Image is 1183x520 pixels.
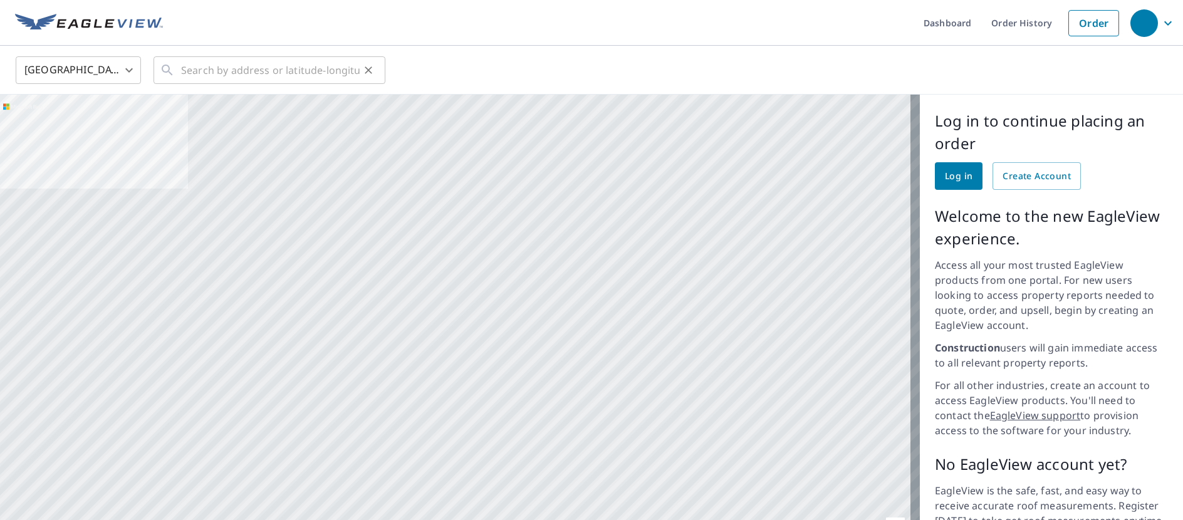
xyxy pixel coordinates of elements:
[935,340,1168,370] p: users will gain immediate access to all relevant property reports.
[935,257,1168,333] p: Access all your most trusted EagleView products from one portal. For new users looking to access ...
[16,53,141,88] div: [GEOGRAPHIC_DATA]
[935,205,1168,250] p: Welcome to the new EagleView experience.
[935,378,1168,438] p: For all other industries, create an account to access EagleView products. You'll need to contact ...
[935,110,1168,155] p: Log in to continue placing an order
[1068,10,1119,36] a: Order
[15,14,163,33] img: EV Logo
[935,162,982,190] a: Log in
[181,53,360,88] input: Search by address or latitude-longitude
[935,453,1168,476] p: No EagleView account yet?
[993,162,1081,190] a: Create Account
[1003,169,1071,184] span: Create Account
[990,408,1081,422] a: EagleView support
[360,61,377,79] button: Clear
[935,341,1000,355] strong: Construction
[945,169,972,184] span: Log in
